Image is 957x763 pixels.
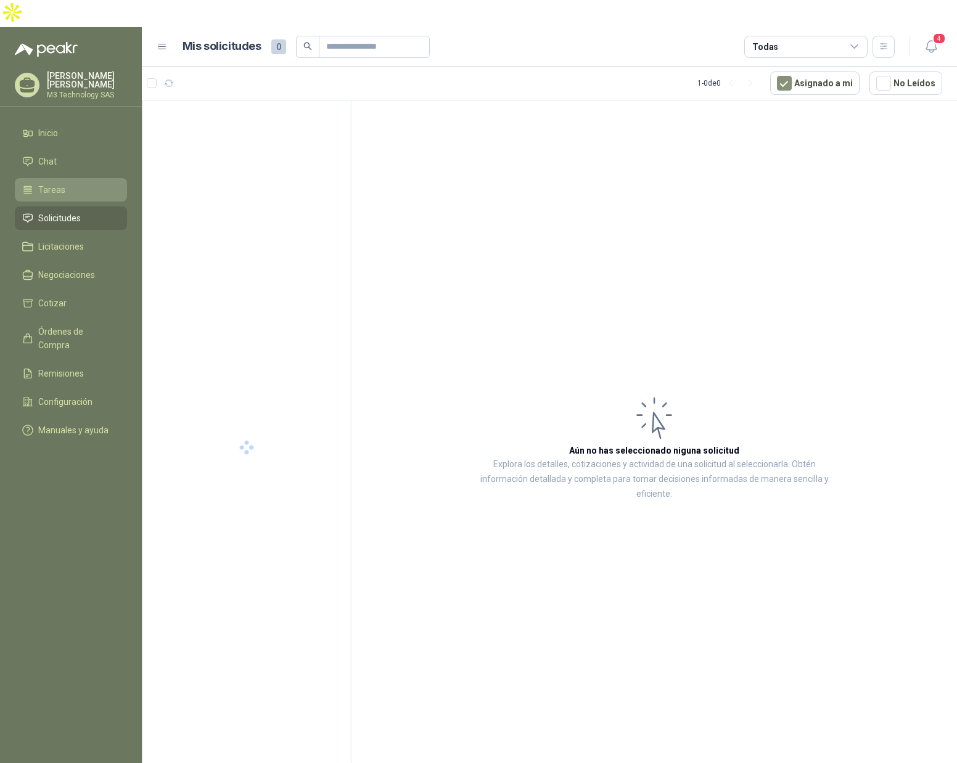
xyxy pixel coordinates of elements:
[752,40,778,54] div: Todas
[38,325,115,352] span: Órdenes de Compra
[47,91,127,99] p: M3 Technology SAS
[15,42,78,57] img: Logo peakr
[38,296,67,310] span: Cotizar
[770,71,860,95] button: Asignado a mi
[15,292,127,315] a: Cotizar
[15,263,127,287] a: Negociaciones
[569,444,739,457] h3: Aún no has seleccionado niguna solicitud
[271,39,286,54] span: 0
[920,36,942,58] button: 4
[38,367,84,380] span: Remisiones
[932,33,946,44] span: 4
[697,73,760,93] div: 1 - 0 de 0
[15,362,127,385] a: Remisiones
[38,183,65,197] span: Tareas
[38,126,58,140] span: Inicio
[38,155,57,168] span: Chat
[869,71,942,95] button: No Leídos
[15,206,127,230] a: Solicitudes
[183,38,261,55] h1: Mis solicitudes
[15,150,127,173] a: Chat
[38,395,92,409] span: Configuración
[15,418,127,442] a: Manuales y ayuda
[303,42,312,51] span: search
[47,71,127,89] p: [PERSON_NAME] [PERSON_NAME]
[15,235,127,258] a: Licitaciones
[15,320,127,357] a: Órdenes de Compra
[38,240,84,253] span: Licitaciones
[15,121,127,145] a: Inicio
[15,390,127,414] a: Configuración
[38,423,109,437] span: Manuales y ayuda
[38,211,81,225] span: Solicitudes
[38,268,95,282] span: Negociaciones
[475,457,834,502] p: Explora los detalles, cotizaciones y actividad de una solicitud al seleccionarla. Obtén informaci...
[15,178,127,202] a: Tareas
